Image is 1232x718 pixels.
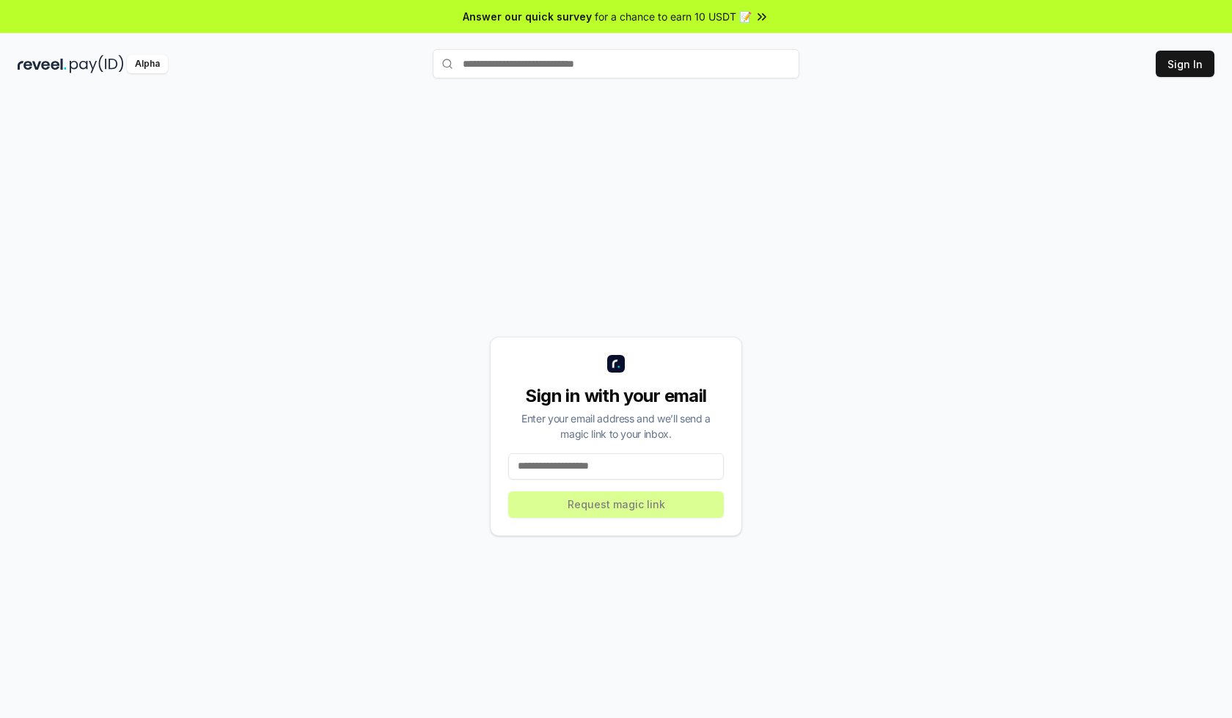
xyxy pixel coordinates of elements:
[1156,51,1214,77] button: Sign In
[70,55,124,73] img: pay_id
[595,9,752,24] span: for a chance to earn 10 USDT 📝
[508,384,724,408] div: Sign in with your email
[508,411,724,442] div: Enter your email address and we’ll send a magic link to your inbox.
[607,355,625,373] img: logo_small
[463,9,592,24] span: Answer our quick survey
[127,55,168,73] div: Alpha
[18,55,67,73] img: reveel_dark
